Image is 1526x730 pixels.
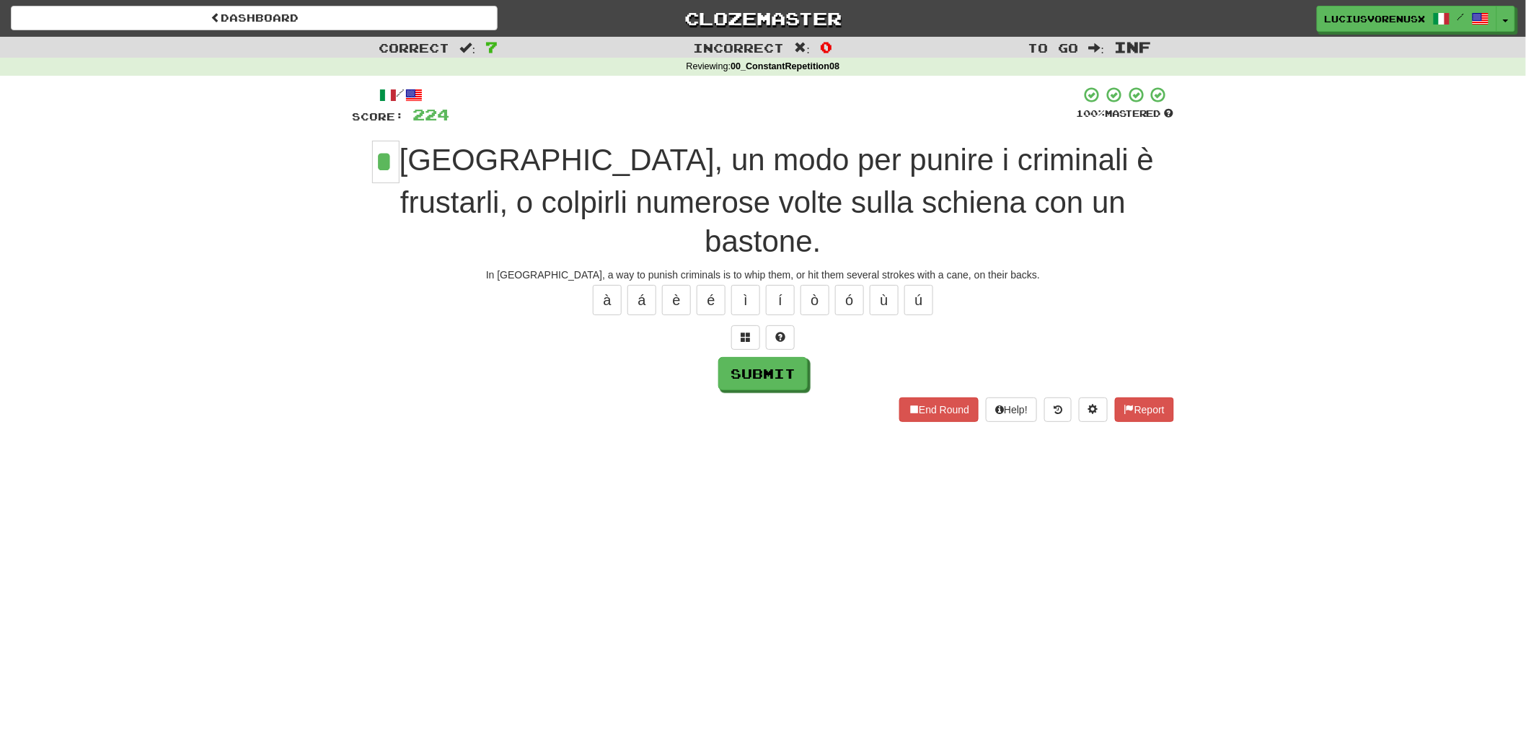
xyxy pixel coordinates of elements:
button: ó [835,285,864,315]
button: ú [904,285,933,315]
span: Correct [379,40,450,55]
div: Mastered [1076,107,1174,120]
a: Dashboard [11,6,498,30]
button: è [662,285,691,315]
button: é [697,285,725,315]
button: ì [731,285,760,315]
div: In [GEOGRAPHIC_DATA], a way to punish criminals is to whip them, or hit them several strokes with... [352,268,1174,282]
button: Report [1115,397,1174,422]
a: LuciusVorenusX / [1317,6,1497,32]
button: í [766,285,795,315]
button: Submit [718,357,808,390]
span: Score: [352,110,404,123]
strong: 00_ConstantRepetition08 [731,61,839,71]
button: ò [801,285,829,315]
span: Incorrect [694,40,785,55]
button: Round history (alt+y) [1044,397,1072,422]
button: Switch sentence to multiple choice alt+p [731,325,760,350]
span: : [795,42,811,54]
span: 0 [820,38,832,56]
span: : [1089,42,1105,54]
span: 7 [485,38,498,56]
span: / [1457,12,1465,22]
button: Help! [986,397,1037,422]
span: 224 [413,105,449,123]
span: LuciusVorenusX [1325,12,1426,25]
span: 100 % [1076,107,1105,119]
span: : [460,42,476,54]
a: Clozemaster [519,6,1006,31]
button: ù [870,285,899,315]
div: / [352,86,449,104]
span: [GEOGRAPHIC_DATA], un modo per punire i criminali è frustarli, o colpirli numerose volte sulla sc... [400,143,1154,258]
button: à [593,285,622,315]
span: Inf [1114,38,1151,56]
button: End Round [899,397,979,422]
button: á [627,285,656,315]
span: To go [1028,40,1079,55]
button: Single letter hint - you only get 1 per sentence and score half the points! alt+h [766,325,795,350]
